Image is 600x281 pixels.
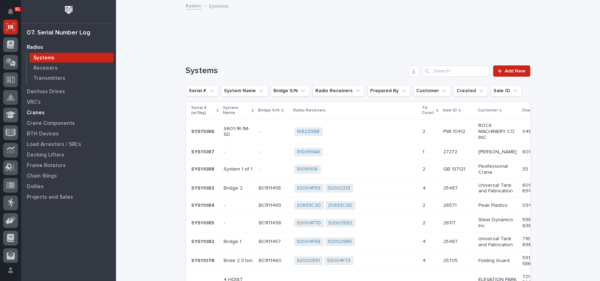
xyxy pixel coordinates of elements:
tr: SYS11085SYS11085 -BCR11498BCR11498 92004F7D 92002992 22 2611726117 Steel Dynamics Inc596-651, 636... [186,213,589,232]
a: Transmitters [27,73,116,83]
p: Receivers [33,65,58,71]
p: - [259,148,262,155]
p: Sale ID [443,107,457,114]
a: Load Arrestors / SRL's [21,139,116,149]
p: Danfoss Drives [27,89,65,95]
p: 2 [423,201,427,209]
p: Peofessional Crane [478,164,517,175]
p: Systems [209,2,229,9]
a: 10091106 [297,166,318,172]
p: Peak Plastics [478,203,517,209]
p: Projects and Sales [27,194,73,200]
tr: SYS11087SYS11087 --- 910059A8 11 2727227272 [PERSON_NAME]601-711[DATE] [186,144,589,160]
p: Channel(s) [522,107,543,114]
span: Add New [505,69,526,74]
p: SYS11082 [192,237,216,245]
p: 4 [423,184,427,191]
a: Cranes [21,107,116,118]
p: BTH Devices [27,131,59,137]
p: 27272 [443,148,459,155]
p: 596-651, 636-761 [522,217,552,229]
p: Cranes [27,110,45,116]
p: 591-636, 586-606 [522,255,552,267]
p: TX Count [422,104,434,117]
a: 920029B5 [328,239,352,245]
p: 048 [522,129,552,135]
p: 1 [423,148,426,155]
a: 92004F73 [327,258,351,264]
a: Receivers [27,63,116,73]
p: 33 [522,166,552,172]
a: 92002992 [328,220,353,226]
p: ROCK MACHINERY CO INC [478,123,517,140]
p: Customer [478,107,498,114]
button: Sale ID [491,85,522,96]
a: 92004F59 [297,185,321,191]
p: 2 [423,219,427,226]
p: SYS11084 [192,201,216,209]
p: Bridge S/N [258,107,280,114]
button: Customer [413,85,451,96]
button: System Name [221,85,268,96]
h1: Systems [186,66,406,76]
p: SYS11088 [192,165,216,172]
p: 2 [423,165,427,172]
p: 601-711 [522,149,552,155]
a: Add New [493,65,530,77]
p: Universal Tank and Fabrication [478,183,517,194]
p: 25487 [443,184,459,191]
tr: SYS11084SYS11084 -BCR11489BCR11489 20833C2D 20833C2D 22 2657126571 Peak Plastics034, 034[DATE] [186,198,589,213]
p: Frame Rotators [27,162,66,169]
p: S601-1R-1M-SD [224,126,253,138]
a: Crane Components [21,118,116,128]
p: 25487 [443,237,459,245]
a: 92004F56 [297,239,321,245]
p: 4 [423,256,427,264]
input: Search [422,65,489,77]
p: SYS11086 [192,127,216,135]
p: VRC's [27,99,41,106]
a: 20833C2D [328,203,353,209]
p: 91 [15,7,20,12]
button: Bridge S/N [271,85,310,96]
p: Bridge 2 [224,185,253,191]
a: BTH Devices [21,128,116,139]
a: Radios [186,1,201,9]
div: Notifications91 [9,8,18,20]
p: Transmitters [33,75,65,82]
p: 4 [423,237,427,245]
button: Serial # [186,85,218,96]
a: Decking Lifters [21,149,116,160]
p: 601-721, 786-691 [522,183,552,194]
p: BCR11460 [259,256,283,264]
p: SYS11078 [192,256,216,264]
p: - [259,127,262,135]
a: VRC's [21,97,116,107]
p: Bridge 1 [224,239,253,245]
a: 92002213 [328,185,350,191]
p: BCR11457 [259,237,283,245]
p: Load Arrestors / SRL's [27,141,81,148]
p: Chain Slings [27,173,57,179]
p: Dollies [27,184,44,190]
p: SYS11085 [192,219,216,226]
a: Danfoss Drives [21,86,116,97]
p: 716-776, 701-696 [522,236,552,248]
p: QB 137121 [443,165,467,172]
p: Decking Lifters [27,152,64,158]
button: Created [454,85,488,96]
p: Radios [27,44,43,51]
a: Chain Slings [21,171,116,181]
p: 2 [423,127,427,135]
p: 26571 [443,201,458,209]
p: 26117 [443,219,457,226]
p: - [224,149,253,155]
p: BCR11498 [259,219,283,226]
p: SYS11087 [192,148,216,155]
button: Prepared By [367,85,411,96]
p: System 1 of 1 [224,166,253,172]
p: System Name [223,104,250,117]
p: 25705 [443,256,459,264]
img: Workspace Logo [62,4,75,17]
